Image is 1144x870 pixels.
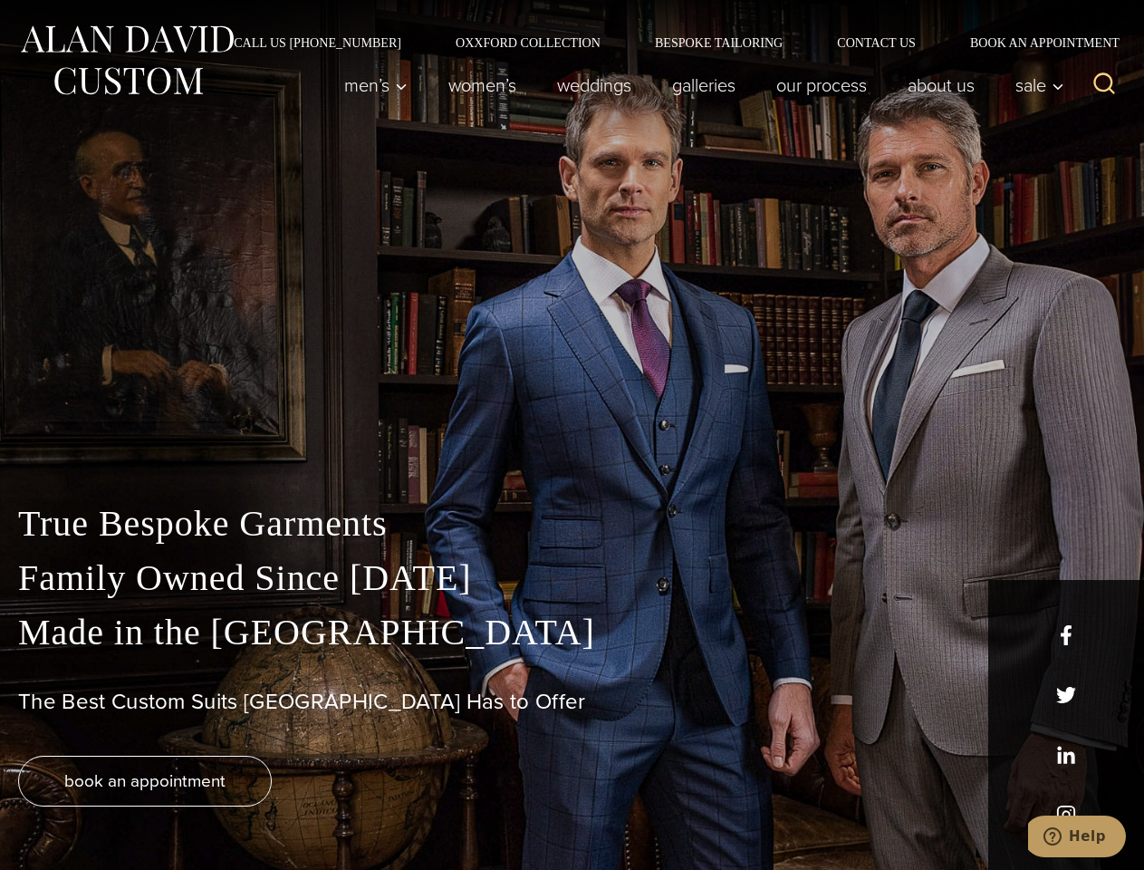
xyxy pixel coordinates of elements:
a: Book an Appointment [943,36,1126,49]
h1: The Best Custom Suits [GEOGRAPHIC_DATA] Has to Offer [18,689,1126,715]
span: book an appointment [64,768,226,794]
a: Our Process [756,67,888,103]
p: True Bespoke Garments Family Owned Since [DATE] Made in the [GEOGRAPHIC_DATA] [18,497,1126,660]
a: weddings [537,67,652,103]
a: Call Us [PHONE_NUMBER] [207,36,428,49]
button: Men’s sub menu toggle [324,67,428,103]
a: book an appointment [18,756,272,807]
a: Oxxford Collection [428,36,628,49]
img: Alan David Custom [18,20,236,101]
a: Women’s [428,67,537,103]
button: Sale sub menu toggle [995,67,1074,103]
button: View Search Form [1082,63,1126,107]
iframe: Opens a widget where you can chat to one of our agents [1028,816,1126,861]
nav: Primary Navigation [324,67,1074,103]
nav: Secondary Navigation [207,36,1126,49]
a: Galleries [652,67,756,103]
a: About Us [888,67,995,103]
a: Bespoke Tailoring [628,36,810,49]
a: Contact Us [810,36,943,49]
